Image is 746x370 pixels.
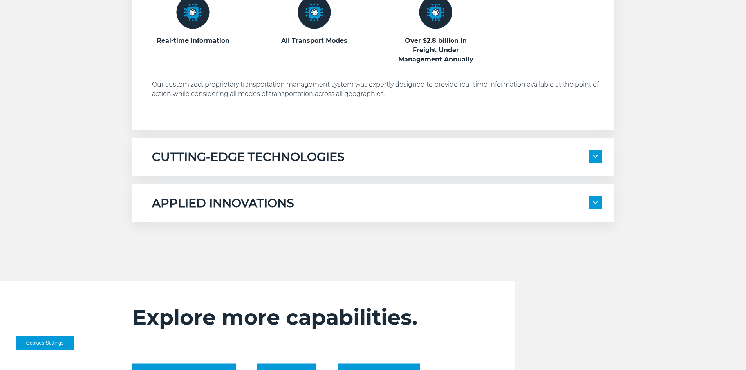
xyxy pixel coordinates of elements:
h3: Real-time Information [152,36,234,45]
h3: Over $2.8 billion in Freight Under Management Annually [395,36,477,64]
img: arrow [593,201,598,204]
button: Cookies Settings [16,336,74,350]
h2: Explore more capabilities. [132,305,468,330]
h5: CUTTING-EDGE TECHNOLOGIES [152,150,345,164]
p: Our customized, proprietary transportation management system was expertly designed to provide rea... [152,80,602,99]
img: arrow [593,155,598,158]
h5: APPLIED INNOVATIONS [152,196,294,211]
h3: All Transport Modes [273,36,356,45]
